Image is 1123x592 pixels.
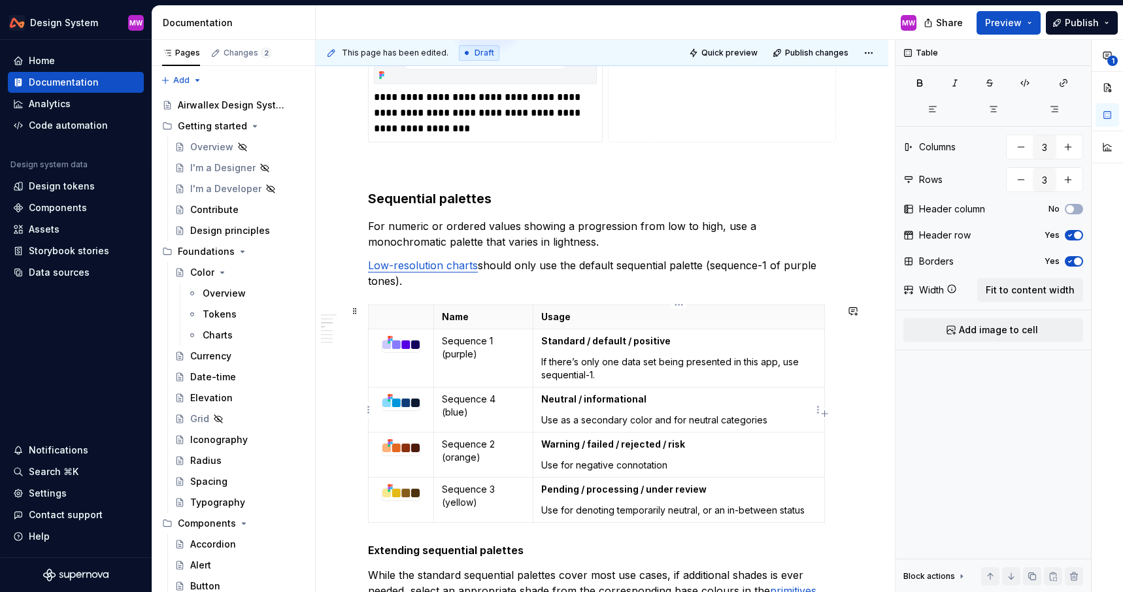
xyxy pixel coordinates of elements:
div: Storybook stories [29,244,109,257]
div: Settings [29,487,67,500]
div: Borders [919,255,954,268]
div: Block actions [903,571,955,582]
a: Analytics [8,93,144,114]
div: I'm a Developer [190,182,261,195]
div: Foundations [178,245,235,258]
div: MW [902,18,915,28]
div: Currency [190,350,231,363]
button: Design SystemMW [3,8,149,37]
a: Components [8,197,144,218]
div: Help [29,530,50,543]
div: Airwallex Design System [178,99,286,112]
div: Changes [224,48,271,58]
div: Pages [162,48,200,58]
span: Publish changes [785,48,848,58]
p: Use as a secondary color and for neutral categories [541,414,816,427]
a: Color [169,262,310,283]
div: Header row [919,229,971,242]
button: Fit to content width [977,278,1083,302]
strong: Neutral / informational [541,393,646,404]
img: 51f8f4ea-2882-4e75-b91e-78cdc92ae3ba.png [382,444,420,452]
div: Components [29,201,87,214]
a: Elevation [169,387,310,408]
div: Assets [29,223,59,236]
a: Storybook stories [8,240,144,261]
button: Add image to cell [903,318,1083,342]
a: Date-time [169,367,310,387]
a: Currency [169,346,310,367]
p: Name [442,310,525,323]
p: Use for denoting temporarily neutral, or an in-between status [541,504,816,517]
div: Rows [919,173,943,186]
strong: Pending / processing / under review [541,484,707,495]
div: Width [919,284,944,297]
button: Help [8,526,144,547]
a: Code automation [8,115,144,136]
div: Contact support [29,508,103,521]
div: Notifications [29,444,88,457]
button: Preview [977,11,1041,35]
button: Publish [1046,11,1118,35]
span: 1 [1107,56,1118,66]
div: Design system data [10,159,88,170]
div: Iconography [190,433,248,446]
label: No [1048,204,1060,214]
div: Grid [190,412,209,425]
div: Radius [190,454,222,467]
div: Documentation [163,16,310,29]
span: Quick preview [701,48,758,58]
div: Contribute [190,203,239,216]
strong: Warning / failed / rejected / risk [541,438,685,450]
div: I'm a Designer [190,161,256,174]
div: Getting started [157,116,310,137]
svg: Supernova Logo [43,568,109,582]
div: Home [29,54,55,67]
span: This page has been edited. [342,48,448,58]
a: Airwallex Design System [157,95,310,116]
h5: Extending sequential palettes [368,544,836,557]
div: Foundations [157,241,310,262]
a: Charts [182,325,310,346]
p: For numeric or ordered values showing a progression from low to high, use a monochromatic palette... [368,218,836,250]
a: Overview [169,137,310,157]
div: Components [157,513,310,534]
a: Radius [169,450,310,471]
div: Block actions [903,567,967,585]
a: Iconography [169,429,310,450]
label: Yes [1045,230,1060,240]
span: Share [936,16,963,29]
button: Quick preview [685,44,763,62]
img: 0733df7c-e17f-4421-95a9-ced236ef1ff0.png [9,15,25,31]
img: 78df4bad-2137-4781-a5ee-ab962dea1a6c.png [382,340,420,349]
p: Sequence 3 (yellow) [442,483,525,509]
p: Sequence 1 (purple) [442,335,525,361]
img: 88c9e1eb-14de-41d1-90c8-eecaaaf1a281.png [382,489,420,497]
label: Yes [1045,256,1060,267]
button: Publish changes [769,44,854,62]
p: Usage [541,310,816,323]
button: Contact support [8,504,144,525]
div: Analytics [29,97,71,110]
a: Spacing [169,471,310,492]
a: I'm a Developer [169,178,310,199]
span: Add [173,75,190,86]
div: Components [178,517,236,530]
a: I'm a Designer [169,157,310,178]
div: Columns [919,140,956,154]
a: Overview [182,283,310,304]
div: Accordion [190,538,236,551]
div: Elevation [190,391,233,404]
button: Notifications [8,440,144,461]
a: Design principles [169,220,310,241]
div: Design System [30,16,98,29]
p: If there’s only one data set being presented in this app, use sequential-1. [541,355,816,382]
p: Use for negative connotation [541,459,816,472]
span: Add image to cell [959,323,1038,337]
a: Accordion [169,534,310,555]
div: Getting started [178,120,247,133]
div: Typography [190,496,245,509]
div: Tokens [203,308,237,321]
span: Draft [475,48,494,58]
strong: Standard / default / positive [541,335,671,346]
